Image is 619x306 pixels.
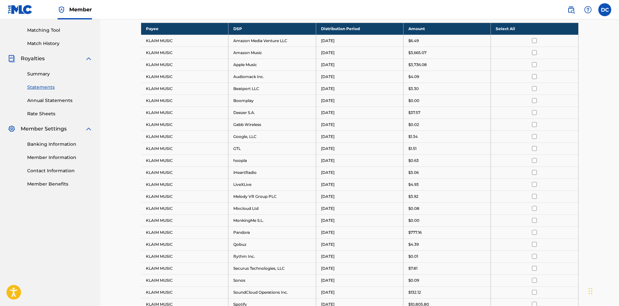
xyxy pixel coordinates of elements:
[316,47,403,59] td: [DATE]
[316,130,403,142] td: [DATE]
[408,38,419,44] p: $6.49
[316,35,403,47] td: [DATE]
[141,166,228,178] td: KLAIM MUSIC
[27,27,93,34] a: Matching Tool
[408,206,419,211] p: $0.08
[85,55,93,62] img: expand
[228,250,316,262] td: Rythm Inc.
[228,226,316,238] td: Pandora
[408,278,419,283] p: $0.09
[408,62,427,68] p: $3,736.08
[408,122,419,128] p: $0.02
[27,141,93,148] a: Banking Information
[491,23,578,35] th: Select All
[228,95,316,107] td: Boomplay
[316,178,403,190] td: [DATE]
[228,71,316,83] td: Audiomack Inc.
[141,202,228,214] td: KLAIM MUSIC
[228,142,316,154] td: GTL
[316,142,403,154] td: [DATE]
[316,214,403,226] td: [DATE]
[141,226,228,238] td: KLAIM MUSIC
[316,190,403,202] td: [DATE]
[316,23,403,35] th: Distribution Period
[408,50,426,56] p: $3,665.07
[27,154,93,161] a: Member Information
[141,95,228,107] td: KLAIM MUSIC
[21,125,67,133] span: Member Settings
[316,202,403,214] td: [DATE]
[408,74,419,80] p: $4.09
[141,119,228,130] td: KLAIM MUSIC
[565,3,578,16] a: Public Search
[141,107,228,119] td: KLAIM MUSIC
[141,83,228,95] td: KLAIM MUSIC
[408,146,416,152] p: $1.51
[403,23,491,35] th: Amount
[141,130,228,142] td: KLAIM MUSIC
[228,274,316,286] td: Sonos
[408,158,419,164] p: $0.63
[408,182,419,187] p: $4.93
[27,84,93,91] a: Statements
[316,71,403,83] td: [DATE]
[408,170,419,176] p: $3.06
[141,59,228,71] td: KLAIM MUSIC
[587,275,619,306] div: Widget de chat
[228,83,316,95] td: Beatport LLC
[141,190,228,202] td: KLAIM MUSIC
[408,230,422,235] p: $777.16
[408,86,419,92] p: $3.30
[141,35,228,47] td: KLAIM MUSIC
[141,47,228,59] td: KLAIM MUSIC
[8,55,16,62] img: Royalties
[27,40,93,47] a: Match History
[228,262,316,274] td: Securus Technologies, LLC
[228,59,316,71] td: Apple Music
[316,166,403,178] td: [DATE]
[228,154,316,166] td: hoopla
[27,97,93,104] a: Annual Statements
[85,125,93,133] img: expand
[27,110,93,117] a: Rate Sheets
[316,286,403,298] td: [DATE]
[8,125,16,133] img: Member Settings
[316,107,403,119] td: [DATE]
[316,59,403,71] td: [DATE]
[581,3,594,16] div: Help
[228,202,316,214] td: Mixcloud Ltd
[228,107,316,119] td: Deezer S.A.
[21,55,45,62] span: Royalties
[589,281,592,301] div: Arrastrar
[228,35,316,47] td: Amazon Media Venture LLC
[228,238,316,250] td: Qobuz
[316,274,403,286] td: [DATE]
[141,274,228,286] td: KLAIM MUSIC
[228,47,316,59] td: Amazon Music
[27,181,93,187] a: Member Benefits
[316,119,403,130] td: [DATE]
[141,214,228,226] td: KLAIM MUSIC
[408,98,419,104] p: $0.00
[408,194,418,199] p: $3.92
[408,289,421,295] p: $132.12
[408,134,418,140] p: $1.34
[316,154,403,166] td: [DATE]
[58,6,65,14] img: Top Rightsholder
[228,130,316,142] td: Google, LLC
[228,286,316,298] td: SoundCloud Operations Inc.
[228,214,316,226] td: MonkingMe S.L.
[598,3,611,16] div: User Menu
[316,238,403,250] td: [DATE]
[141,262,228,274] td: KLAIM MUSIC
[228,178,316,190] td: LiveXLive
[228,166,316,178] td: iHeartRadio
[316,250,403,262] td: [DATE]
[228,23,316,35] th: DSP
[408,242,419,247] p: $4.39
[141,154,228,166] td: KLAIM MUSIC
[316,83,403,95] td: [DATE]
[567,6,575,14] img: search
[316,226,403,238] td: [DATE]
[584,6,592,14] img: help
